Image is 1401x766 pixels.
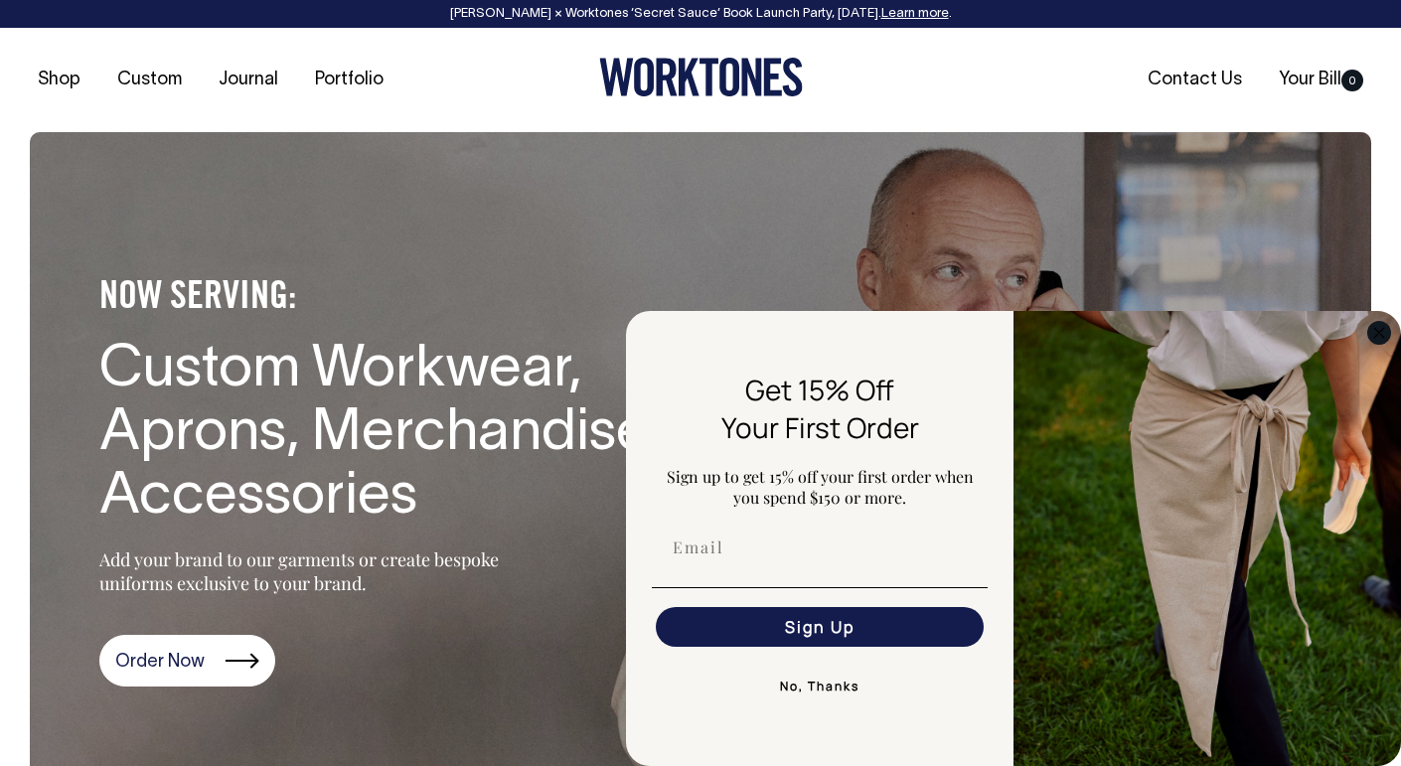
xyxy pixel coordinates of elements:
a: Learn more [881,8,949,20]
div: FLYOUT Form [626,311,1401,766]
span: 0 [1341,70,1363,91]
a: Journal [211,64,286,96]
img: 5e34ad8f-4f05-4173-92a8-ea475ee49ac9.jpeg [1013,311,1401,766]
div: [PERSON_NAME] × Worktones ‘Secret Sauce’ Book Launch Party, [DATE]. . [20,7,1381,21]
span: Your First Order [721,408,919,446]
a: Order Now [99,635,275,687]
span: Sign up to get 15% off your first order when you spend $150 or more. [667,466,974,508]
a: Shop [30,64,88,96]
p: Add your brand to our garments or create bespoke uniforms exclusive to your brand. [99,547,546,595]
input: Email [656,528,984,567]
a: Custom [109,64,190,96]
h4: NOW SERVING: [99,275,745,320]
button: Sign Up [656,607,984,647]
a: Portfolio [307,64,391,96]
a: Contact Us [1140,64,1250,96]
span: Get 15% Off [745,371,894,408]
h1: Custom Workwear, Aprons, Merchandise & Accessories [99,340,745,530]
button: No, Thanks [652,667,988,706]
button: Close dialog [1367,321,1391,345]
a: Your Bill0 [1271,64,1371,96]
img: underline [652,587,988,588]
